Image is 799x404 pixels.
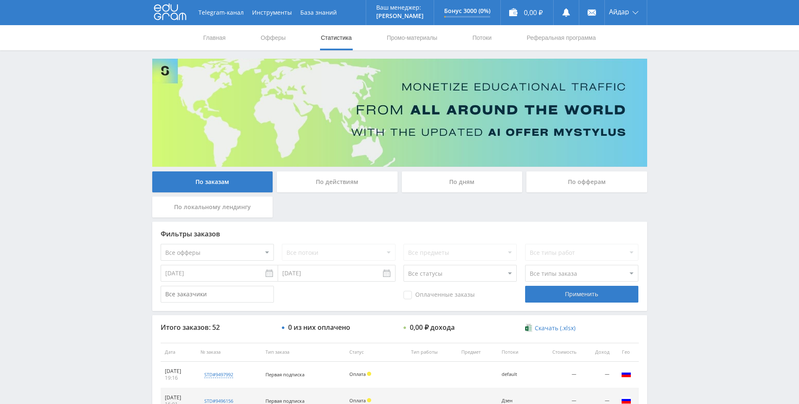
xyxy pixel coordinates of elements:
div: Итого заказов: 52 [161,324,274,331]
th: № заказа [196,343,261,362]
span: Первая подписка [265,371,305,378]
span: Холд [367,398,371,402]
a: Главная [203,25,226,50]
span: Холд [367,372,371,376]
a: Статистика [320,25,353,50]
p: Бонус 3000 (0%) [444,8,490,14]
span: Айдар [609,8,629,15]
th: Гео [614,343,639,362]
div: Фильтры заказов [161,230,639,238]
div: 0,00 ₽ дохода [410,324,455,331]
div: default [502,372,530,377]
a: Офферы [260,25,287,50]
td: — [580,362,613,388]
div: По действиям [277,171,398,192]
img: Banner [152,59,647,167]
img: rus.png [621,369,631,379]
th: Стоимость [534,343,581,362]
th: Доход [580,343,613,362]
a: Промо-материалы [386,25,438,50]
div: По дням [402,171,523,192]
div: Дзен [502,398,530,404]
div: По заказам [152,171,273,192]
a: Потоки [471,25,492,50]
img: xlsx [525,324,532,332]
a: Скачать (.xlsx) [525,324,575,332]
div: std#9497992 [204,371,233,378]
div: По офферам [526,171,647,192]
th: Потоки [497,343,534,362]
span: Оплаченные заказы [403,291,475,299]
div: 19:16 [165,375,193,381]
th: Дата [161,343,197,362]
td: — [534,362,581,388]
span: Оплата [349,397,366,404]
th: Тип работы [407,343,457,362]
span: Первая подписка [265,398,305,404]
span: Скачать (.xlsx) [535,325,575,331]
th: Статус [345,343,406,362]
p: Ваш менеджер: [376,4,424,11]
span: Оплата [349,371,366,377]
input: Все заказчики [161,286,274,303]
th: Предмет [457,343,497,362]
div: Применить [525,286,638,303]
th: Тип заказа [261,343,345,362]
div: По локальному лендингу [152,197,273,218]
div: [DATE] [165,368,193,375]
div: 0 из них оплачено [288,324,350,331]
p: [PERSON_NAME] [376,13,424,19]
div: [DATE] [165,394,193,401]
a: Реферальная программа [526,25,597,50]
